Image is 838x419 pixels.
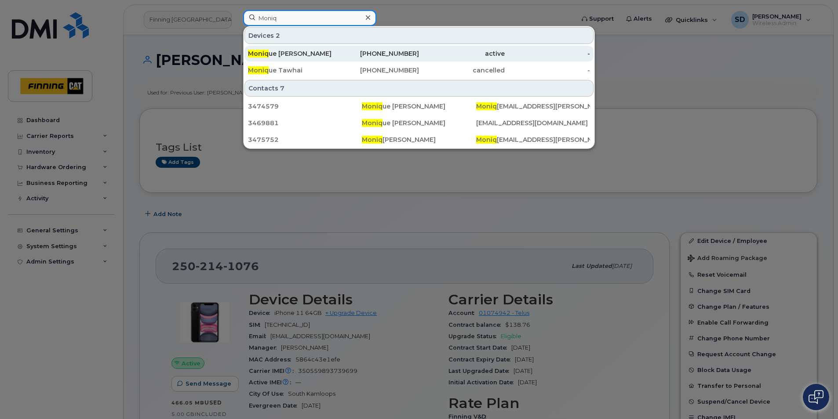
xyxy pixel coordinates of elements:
[419,66,505,75] div: cancelled
[244,46,594,61] a: Monique [PERSON_NAME][PHONE_NUMBER]active-
[476,136,497,144] span: Moniq
[243,10,376,26] input: Find something...
[505,49,590,58] div: -
[362,136,383,144] span: Moniq
[244,62,594,78] a: Monique Tawhai[PHONE_NUMBER]cancelled-
[476,102,590,111] div: [EMAIL_ADDRESS][PERSON_NAME][DOMAIN_NAME]
[809,390,823,404] img: Open chat
[362,119,476,127] div: ue [PERSON_NAME]
[244,80,594,97] div: Contacts
[334,49,419,58] div: [PHONE_NUMBER]
[248,49,334,58] div: ue [PERSON_NAME]
[248,50,269,58] span: Moniq
[505,66,590,75] div: -
[362,119,383,127] span: Moniq
[280,84,284,93] span: 7
[419,49,505,58] div: active
[476,102,497,110] span: Moniq
[476,135,590,144] div: [EMAIL_ADDRESS][PERSON_NAME][DOMAIN_NAME]
[244,98,594,114] a: 3474579Monique [PERSON_NAME]Moniq[EMAIL_ADDRESS][PERSON_NAME][DOMAIN_NAME]
[248,119,362,127] div: 3469881
[276,31,280,40] span: 2
[244,27,594,44] div: Devices
[362,102,383,110] span: Moniq
[244,132,594,148] a: 3475752Moniq[PERSON_NAME]Moniq[EMAIL_ADDRESS][PERSON_NAME][DOMAIN_NAME]
[334,66,419,75] div: [PHONE_NUMBER]
[248,66,269,74] span: Moniq
[248,102,362,111] div: 3474579
[248,135,362,144] div: 3475752
[244,115,594,131] a: 3469881Monique [PERSON_NAME][EMAIL_ADDRESS][DOMAIN_NAME]
[248,66,334,75] div: ue Tawhai
[362,102,476,111] div: ue [PERSON_NAME]
[362,135,476,144] div: [PERSON_NAME]
[476,119,590,127] div: [EMAIL_ADDRESS][DOMAIN_NAME]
